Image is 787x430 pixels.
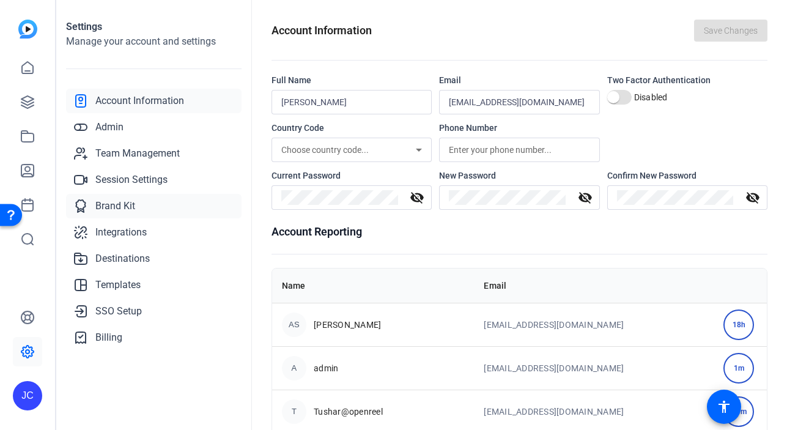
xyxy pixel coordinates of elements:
span: Session Settings [95,172,168,187]
label: Disabled [632,91,668,103]
th: Email [474,269,714,303]
span: Destinations [95,251,150,266]
mat-icon: visibility_off [738,190,767,205]
a: SSO Setup [66,299,242,324]
a: Destinations [66,247,242,271]
span: Tushar@openreel [314,406,383,418]
span: Integrations [95,225,147,240]
div: A [282,356,306,380]
span: Admin [95,120,124,135]
span: Templates [95,278,141,292]
div: Confirm New Password [607,169,767,182]
div: JC [13,381,42,410]
div: AS [282,313,306,337]
span: Account Information [95,94,184,108]
h2: Manage your account and settings [66,34,242,49]
div: 1m [723,353,754,384]
img: blue-gradient.svg [18,20,37,39]
a: Templates [66,273,242,297]
div: Current Password [272,169,432,182]
a: Brand Kit [66,194,242,218]
input: Enter your name... [281,95,422,109]
span: admin [314,362,338,374]
mat-icon: accessibility [717,399,731,414]
span: Brand Kit [95,199,135,213]
span: Team Management [95,146,180,161]
a: Account Information [66,89,242,113]
mat-icon: visibility_off [571,190,600,205]
a: Billing [66,325,242,350]
span: SSO Setup [95,304,142,319]
div: Two Factor Authentication [607,74,767,86]
h1: Settings [66,20,242,34]
input: Enter your phone number... [449,143,589,157]
h1: Account Reporting [272,223,767,240]
td: [EMAIL_ADDRESS][DOMAIN_NAME] [474,303,714,346]
span: Choose country code... [281,145,369,155]
div: Country Code [272,122,432,134]
a: Session Settings [66,168,242,192]
h1: Account Information [272,22,372,39]
a: Team Management [66,141,242,166]
div: T [282,399,306,424]
mat-icon: visibility_off [402,190,432,205]
div: New Password [439,169,599,182]
td: [EMAIL_ADDRESS][DOMAIN_NAME] [474,346,714,390]
a: Integrations [66,220,242,245]
div: Full Name [272,74,432,86]
div: Email [439,74,599,86]
input: Enter your email... [449,95,589,109]
th: Name [272,269,474,303]
span: [PERSON_NAME] [314,319,381,331]
span: Billing [95,330,122,345]
div: Phone Number [439,122,599,134]
div: 18h [723,310,754,340]
a: Admin [66,115,242,139]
